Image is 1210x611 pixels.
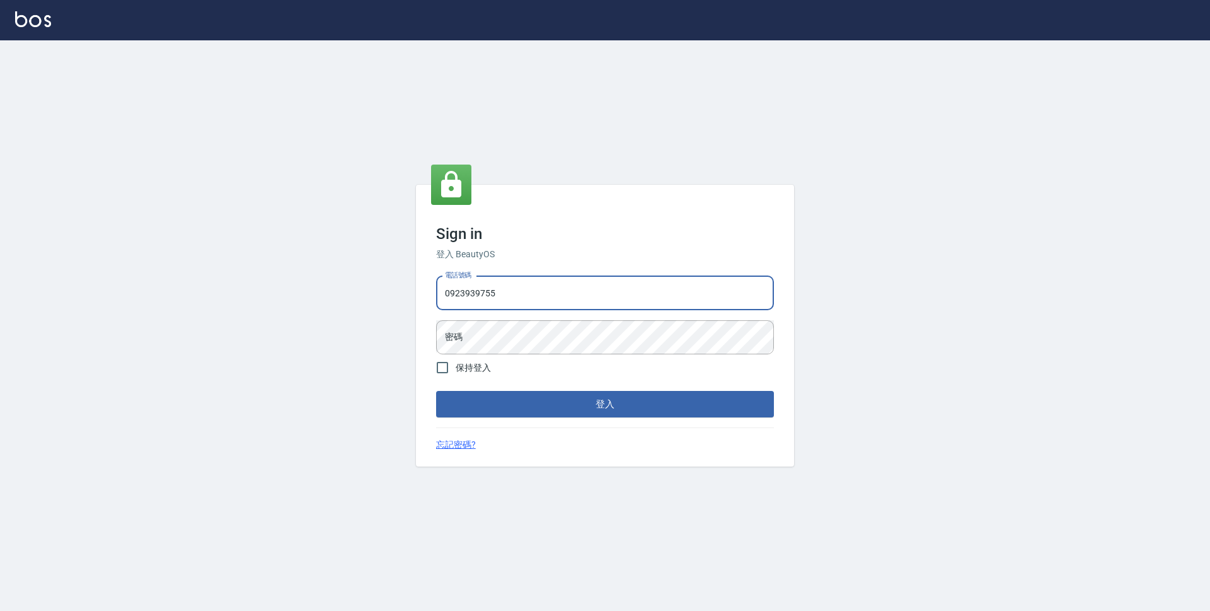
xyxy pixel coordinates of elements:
[436,225,774,243] h3: Sign in
[15,11,51,27] img: Logo
[436,438,476,451] a: 忘記密碼?
[436,391,774,417] button: 登入
[445,271,471,280] label: 電話號碼
[436,248,774,261] h6: 登入 BeautyOS
[456,361,491,375] span: 保持登入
